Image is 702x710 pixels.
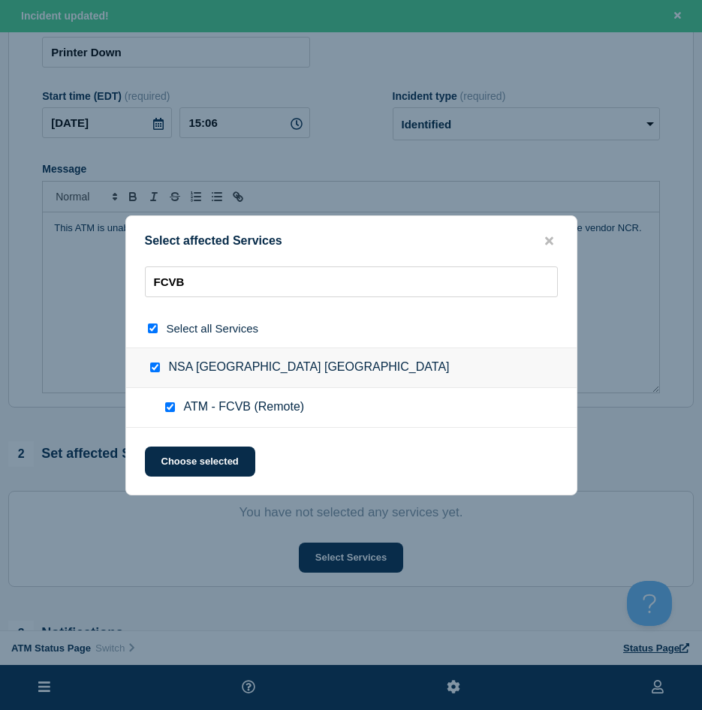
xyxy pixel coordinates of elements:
button: close button [541,234,558,248]
div: Select affected Services [126,234,577,248]
input: ATM - FCVB (Remote) checkbox [165,402,175,412]
span: Select all Services [167,322,259,335]
input: Search [145,266,558,297]
span: ATM - FCVB (Remote) [184,400,305,415]
div: NSA [GEOGRAPHIC_DATA] [GEOGRAPHIC_DATA] [126,347,577,388]
input: NSA Hampton Roads VA checkbox [150,363,160,372]
input: select all checkbox [148,323,158,333]
button: Choose selected [145,447,255,477]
